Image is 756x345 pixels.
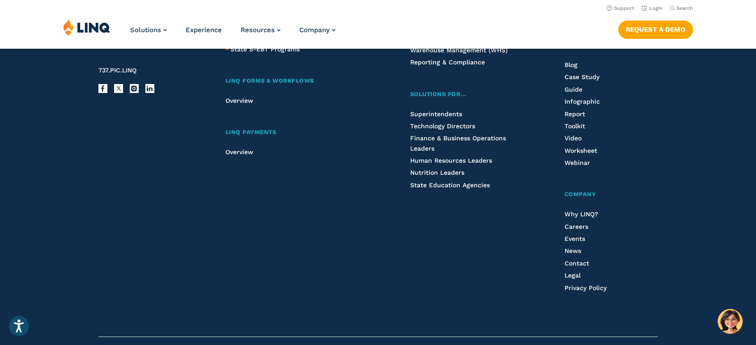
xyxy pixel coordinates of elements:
[565,235,585,242] a: Events
[618,21,693,38] a: Request a Demo
[225,76,369,86] a: LINQ Forms & Workflows
[565,223,588,230] a: Careers
[186,26,222,34] a: Experience
[225,97,253,104] a: Overview
[670,5,693,12] button: Open Search Bar
[98,67,136,74] span: 737.PIC.LINQ
[410,122,475,130] a: Technology Directors
[130,26,161,34] span: Solutions
[565,284,607,291] a: Privacy Policy
[410,135,506,151] a: Finance & Business Operations Leaders
[299,26,336,34] a: Company
[565,272,581,279] a: Legal
[241,26,280,34] a: Resources
[565,191,596,198] span: Company
[618,19,693,38] nav: Button Navigation
[565,190,658,199] a: Company
[225,129,276,135] span: LINQ Payments
[410,169,464,176] a: Nutrition Leaders
[63,19,110,36] img: LINQ | K‑12 Software
[410,157,492,164] a: Human Resources Leaders
[565,122,585,130] a: Toolkit
[225,148,253,156] a: Overview
[565,159,590,166] a: Webinar
[410,59,485,66] a: Reporting & Compliance
[641,5,663,11] a: Login
[114,84,123,93] a: X
[230,44,300,54] a: State S-EBT Programs
[565,98,600,105] a: Infographic
[565,73,599,80] a: Case Study
[130,26,167,34] a: Solutions
[241,26,275,34] span: Resources
[565,210,598,218] a: Why LINQ?
[607,5,634,11] a: Support
[410,46,508,54] a: Warehouse Management (WHS)
[565,260,589,267] a: Contact
[225,128,369,137] a: LINQ Payments
[230,46,300,53] span: State S-EBT Programs
[565,110,585,118] a: Report
[565,135,582,142] a: Video
[130,19,336,48] nav: Primary Navigation
[225,77,314,84] span: LINQ Forms & Workflows
[299,26,330,34] span: Company
[145,84,154,93] a: LinkedIn
[565,247,581,254] a: News
[410,110,462,118] a: Superintendents
[676,5,693,11] span: Search
[130,84,139,93] a: Instagram
[565,61,578,68] a: Blog
[565,86,582,93] a: Guide
[410,181,490,189] a: State Education Agencies
[98,84,107,93] a: Facebook
[565,147,597,154] a: Worksheet
[718,309,743,334] button: Hello, have a question? Let’s chat.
